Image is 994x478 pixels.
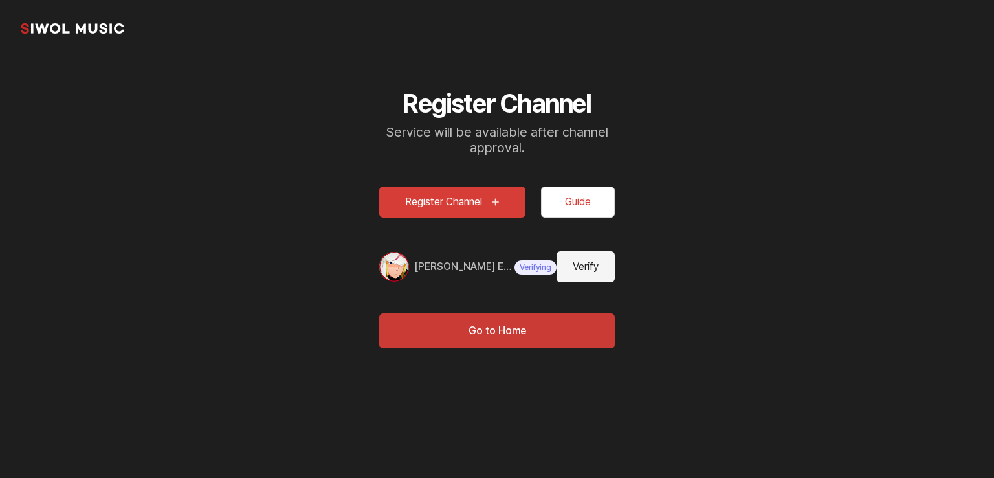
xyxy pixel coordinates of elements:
[541,187,615,218] button: Guide
[414,259,514,275] a: [PERSON_NAME] Edits 伝説
[379,313,615,348] button: Go to Home
[379,88,615,119] h2: Register Channel
[379,252,409,282] img: 채널 프로필 이미지
[379,187,525,218] button: Register Channel
[557,251,615,282] button: Verify
[514,260,557,275] span: Verifying
[379,124,615,155] p: Service will be available after channel approval.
